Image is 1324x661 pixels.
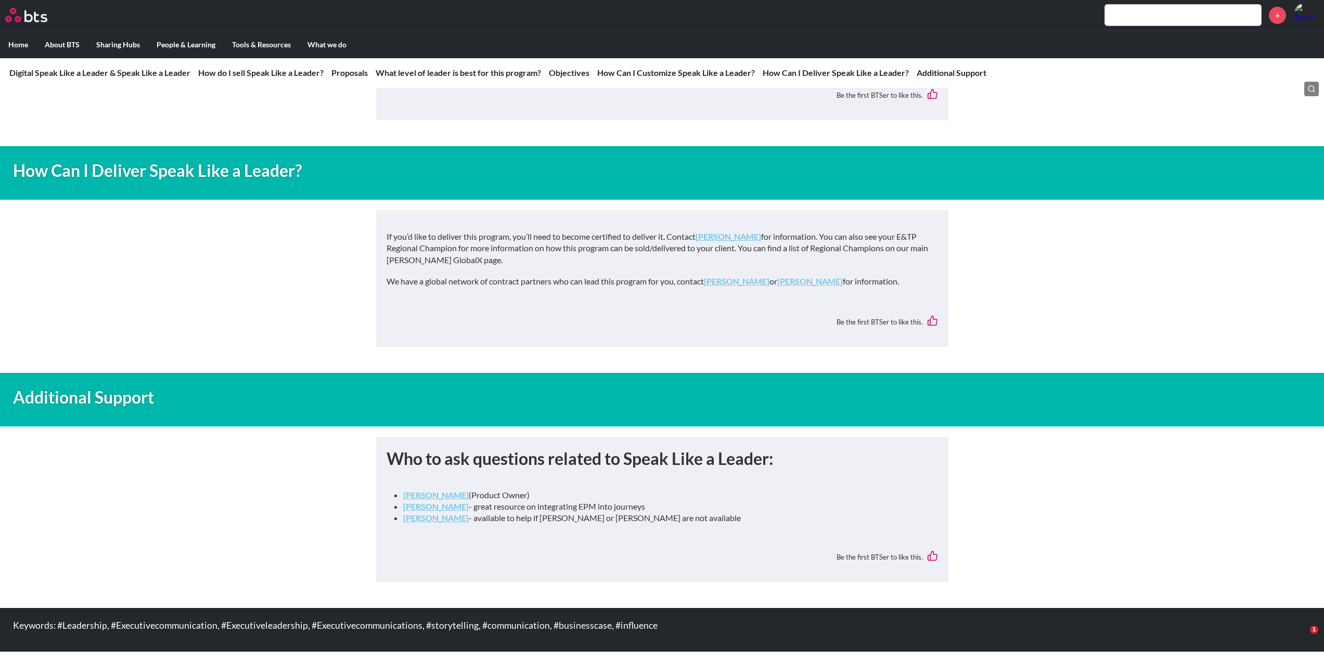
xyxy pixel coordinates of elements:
[1310,626,1318,634] span: 1
[387,231,938,266] p: If you’d like to deliver this program, you’ll need to become certified to deliver it. Contact for...
[763,68,909,77] a: How Can I Deliver Speak Like a Leader?
[387,81,938,110] div: Be the first BTSer to like this.
[387,308,938,336] div: Be the first BTSer to like this.
[403,513,469,523] a: [PERSON_NAME]
[13,386,921,409] h1: Additional Support
[387,543,938,572] div: Be the first BTSer to like this.
[597,68,755,77] a: How Can I Customize Speak Like a Leader?
[387,276,938,287] p: We have a global network of contract partners who can lead this program for you, contact or for i...
[13,621,740,630] p: Keywords: #Leadership, #Executivecommunication, #Executiveleadership, #Executivecommunications, #...
[1294,3,1319,28] img: Anna Bondarenko
[224,31,299,58] label: Tools & Resources
[777,276,843,286] a: [PERSON_NAME]
[403,512,930,524] li: - available to help if [PERSON_NAME] or [PERSON_NAME] are not available
[299,31,355,58] label: What we do
[331,68,368,77] a: Proposals
[1269,7,1286,24] a: +
[376,68,541,77] a: What level of leader is best for this program?
[696,231,761,241] a: [PERSON_NAME]
[9,68,190,77] a: Digital Speak Like a Leader & Speak Like a Leader
[1294,3,1319,28] a: Profile
[1289,626,1314,651] iframe: Intercom live chat
[704,276,769,286] a: [PERSON_NAME]
[198,68,324,77] a: How do I sell Speak Like a Leader?
[13,159,921,183] h1: How Can I Deliver Speak Like a Leader?
[36,31,88,58] label: About BTS
[549,68,589,77] a: Objectives
[5,8,47,22] img: BTS Logo
[148,31,224,58] label: People & Learning
[5,8,67,22] a: Go home
[403,501,930,512] li: - great resource on integrating EPM into journeys
[917,68,986,77] a: Additional Support
[403,489,930,501] li: (Product Owner)
[387,447,938,471] h1: Who to ask questions related to Speak Like a Leader:
[88,31,148,58] label: Sharing Hubs
[403,501,469,511] a: [PERSON_NAME]
[403,490,469,500] a: [PERSON_NAME]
